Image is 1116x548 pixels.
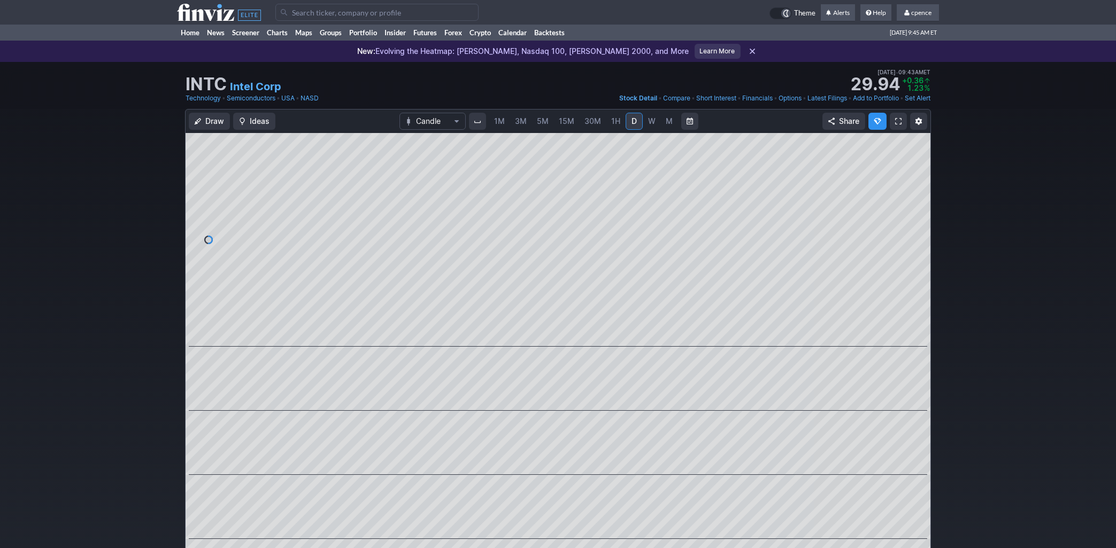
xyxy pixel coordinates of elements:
strong: 29.94 [850,76,900,93]
span: • [803,93,806,104]
button: Range [681,113,698,130]
a: Fullscreen [890,113,907,130]
p: Evolving the Heatmap: [PERSON_NAME], Nasdaq 100, [PERSON_NAME] 2000, and More [358,46,689,57]
span: D [632,116,637,126]
a: News [203,25,228,41]
a: Financials [742,93,773,104]
a: Stock Detail [619,93,657,104]
a: Home [177,25,203,41]
span: 5M [537,116,549,126]
span: 30M [584,116,601,126]
span: • [276,93,280,104]
a: Latest Filings [807,93,847,104]
button: Explore new features [868,113,887,130]
span: Stock Detail [619,94,657,102]
span: • [296,93,299,104]
span: New: [358,46,376,56]
h1: INTC [186,76,227,93]
a: Help [860,4,891,21]
span: 15M [559,116,574,126]
span: 3M [515,116,527,126]
span: cpence [911,9,932,17]
span: • [658,93,662,104]
a: Intel Corp [230,79,281,94]
span: Candle [416,116,449,127]
a: Learn More [695,44,741,59]
span: • [896,67,898,77]
span: M [666,116,673,126]
span: 1H [611,116,620,126]
a: Compare [663,93,690,104]
span: • [774,93,778,104]
button: Interval [469,113,486,130]
a: USA [281,93,295,104]
a: 3M [510,113,532,130]
span: • [737,93,741,104]
a: Options [779,93,802,104]
a: Set Alert [905,93,930,104]
span: Share [839,116,859,127]
span: • [691,93,695,104]
span: Draw [205,116,224,127]
a: Alerts [821,4,855,21]
span: 1.23 [907,83,923,92]
span: Latest Filings [807,94,847,102]
a: 1M [489,113,510,130]
span: • [222,93,226,104]
button: Chart Settings [910,113,927,130]
a: 5M [532,113,553,130]
span: • [900,93,904,104]
a: Semiconductors [227,93,275,104]
a: Portfolio [345,25,381,41]
button: Chart Type [399,113,466,130]
a: W [643,113,660,130]
a: Insider [381,25,410,41]
a: cpence [897,4,939,21]
span: [DATE] 09:43AM ET [878,67,930,77]
span: W [648,116,656,126]
a: Maps [291,25,316,41]
a: 1H [606,113,625,130]
span: Theme [794,7,815,19]
span: +0.36 [902,76,923,85]
a: Charts [263,25,291,41]
a: Futures [410,25,441,41]
a: Theme [769,7,815,19]
a: Forex [441,25,466,41]
span: [DATE] 9:45 AM ET [890,25,937,41]
span: 1M [494,116,505,126]
a: M [661,113,678,130]
span: % [925,83,930,92]
a: 15M [554,113,579,130]
button: Ideas [233,113,275,130]
button: Share [822,113,865,130]
span: • [848,93,852,104]
a: Short Interest [696,93,736,104]
a: 30M [580,113,606,130]
a: Add to Portfolio [853,93,899,104]
a: Crypto [466,25,495,41]
a: D [626,113,643,130]
a: Technology [186,93,221,104]
a: Backtests [530,25,568,41]
span: Ideas [250,116,270,127]
input: Search [275,4,479,21]
a: Screener [228,25,263,41]
a: Calendar [495,25,530,41]
button: Draw [189,113,230,130]
a: NASD [301,93,319,104]
a: Groups [316,25,345,41]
